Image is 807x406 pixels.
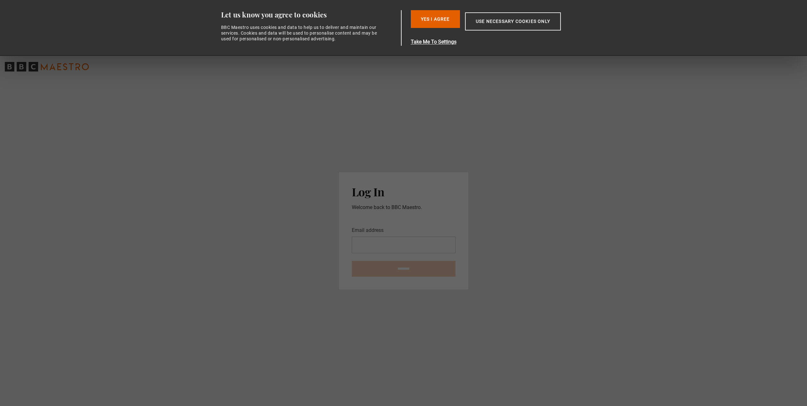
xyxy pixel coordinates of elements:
div: BBC Maestro uses cookies and data to help us to deliver and maintain our services. Cookies and da... [221,24,381,42]
svg: BBC Maestro [5,62,89,71]
button: Use necessary cookies only [465,12,561,30]
h2: Log In [352,185,456,198]
p: Welcome back to BBC Maestro. [352,204,456,211]
label: Email address [352,227,384,234]
button: Take Me To Settings [411,38,591,46]
div: Let us know you agree to cookies [221,10,399,19]
button: Yes I Agree [411,10,460,28]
